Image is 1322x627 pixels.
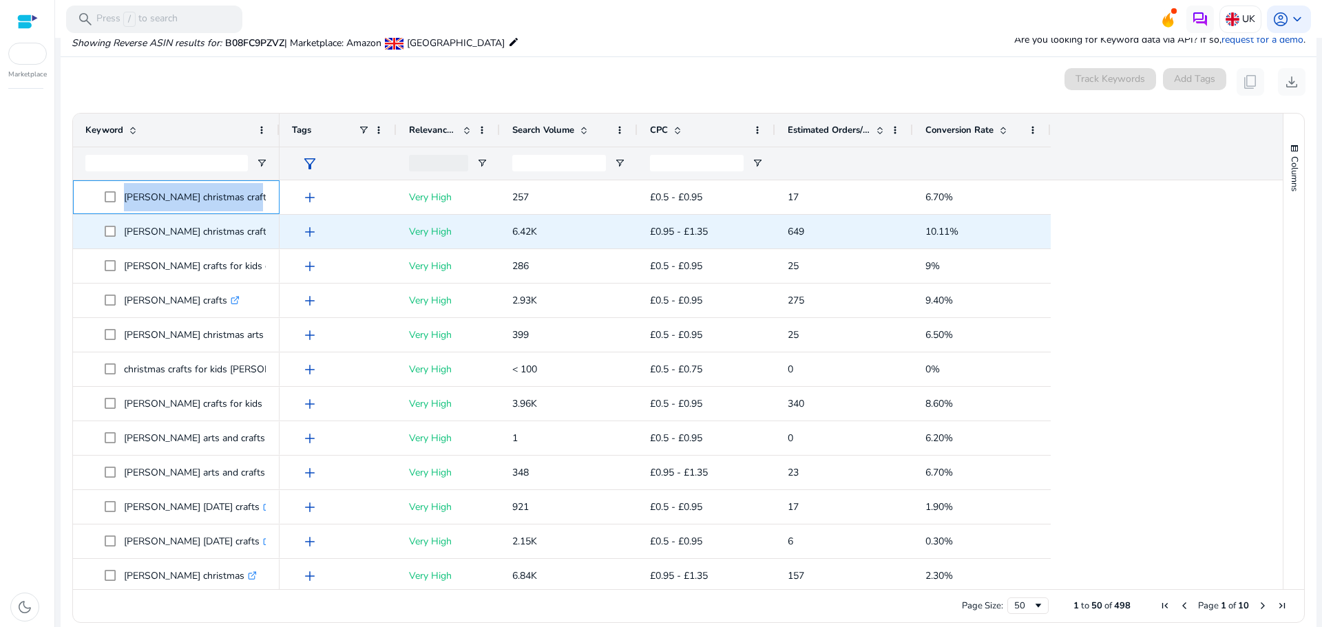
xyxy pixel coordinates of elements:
[925,124,994,136] span: Conversion Rate
[788,432,793,445] span: 0
[752,158,763,169] button: Open Filter Menu
[124,424,357,452] p: [PERSON_NAME] arts and crafts for kids christmas
[302,189,318,206] span: add
[512,363,537,376] span: < 100
[1226,12,1239,26] img: uk.svg
[1081,599,1089,612] span: to
[225,36,284,50] span: B08FC9PZVZ
[650,466,708,479] span: £0.95 - £1.35
[650,569,708,582] span: £0.95 - £1.35
[302,327,318,343] span: add
[302,568,318,584] span: add
[1238,599,1249,612] span: 10
[1073,599,1079,612] span: 1
[85,155,248,171] input: Keyword Filter Input
[409,286,487,315] p: Very High
[512,328,529,341] span: 399
[476,158,487,169] button: Open Filter Menu
[409,390,487,418] p: Very High
[925,259,940,273] span: 9%
[512,466,529,479] span: 348
[650,191,702,204] span: £0.5 - £0.95
[124,527,272,555] p: [PERSON_NAME] [DATE] crafts
[409,424,487,452] p: Very High
[302,224,318,240] span: add
[1242,7,1255,31] p: UK
[788,500,799,513] span: 17
[1289,11,1305,28] span: keyboard_arrow_down
[124,355,319,383] p: christmas crafts for kids [PERSON_NAME]
[123,12,136,27] span: /
[788,294,804,307] span: 275
[124,321,357,349] p: [PERSON_NAME] christmas arts and crafts for kids
[302,396,318,412] span: add
[409,217,487,246] p: Very High
[17,599,33,615] span: dark_mode
[925,225,958,238] span: 10.11%
[409,527,487,555] p: Very High
[925,191,953,204] span: 6.70%
[96,12,178,27] p: Press to search
[1091,599,1102,612] span: 50
[302,156,318,172] span: filter_alt
[925,569,953,582] span: 2.30%
[925,432,953,445] span: 6.20%
[302,361,318,378] span: add
[124,493,272,521] p: [PERSON_NAME] [DATE] crafts
[650,363,702,376] span: £0.5 - £0.75
[1007,597,1049,614] div: Page Size
[650,225,708,238] span: £0.95 - £1.35
[925,294,953,307] span: 9.40%
[409,355,487,383] p: Very High
[512,191,529,204] span: 257
[124,390,275,418] p: [PERSON_NAME] crafts for kids
[512,500,529,513] span: 921
[302,258,318,275] span: add
[409,493,487,521] p: Very High
[512,225,537,238] span: 6.42K
[925,466,953,479] span: 6.70%
[124,217,319,246] p: [PERSON_NAME] christmas crafts for kids
[650,294,702,307] span: £0.5 - £0.95
[1179,600,1190,611] div: Previous Page
[650,500,702,513] span: £0.5 - £0.95
[124,286,240,315] p: [PERSON_NAME] crafts
[925,535,953,548] span: 0.30%
[788,124,870,136] span: Estimated Orders/Month
[650,124,668,136] span: CPC
[302,499,318,516] span: add
[1283,74,1300,90] span: download
[788,191,799,204] span: 17
[788,466,799,479] span: 23
[788,535,793,548] span: 6
[512,124,574,136] span: Search Volume
[650,155,744,171] input: CPC Filter Input
[925,363,940,376] span: 0%
[302,293,318,309] span: add
[85,124,123,136] span: Keyword
[1277,600,1288,611] div: Last Page
[409,252,487,280] p: Very High
[1278,68,1305,96] button: download
[512,432,518,445] span: 1
[1198,599,1219,612] span: Page
[409,562,487,590] p: Very High
[650,259,702,273] span: £0.5 - £0.95
[124,458,313,487] p: [PERSON_NAME] arts and crafts for kids
[124,183,284,211] p: [PERSON_NAME] christmas crafts
[962,599,1003,612] div: Page Size:
[1257,600,1268,611] div: Next Page
[788,363,793,376] span: 0
[650,535,702,548] span: £0.5 - £0.95
[1228,599,1236,612] span: of
[614,158,625,169] button: Open Filter Menu
[409,124,457,136] span: Relevance Score
[77,11,94,28] span: search
[788,569,804,582] span: 157
[1160,600,1171,611] div: First Page
[1272,11,1289,28] span: account_circle
[292,124,311,136] span: Tags
[512,294,537,307] span: 2.93K
[508,34,519,50] mat-icon: edit
[72,36,222,50] i: Showing Reverse ASIN results for:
